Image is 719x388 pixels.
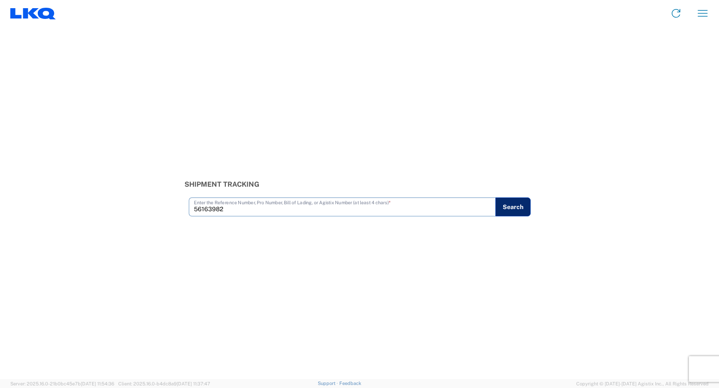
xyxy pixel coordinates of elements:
[81,381,114,386] span: [DATE] 11:54:36
[118,381,210,386] span: Client: 2025.16.0-b4dc8a9
[318,381,339,386] a: Support
[177,381,210,386] span: [DATE] 11:37:47
[576,380,709,388] span: Copyright © [DATE]-[DATE] Agistix Inc., All Rights Reserved
[339,381,361,386] a: Feedback
[184,180,535,188] h3: Shipment Tracking
[10,381,114,386] span: Server: 2025.16.0-21b0bc45e7b
[495,197,531,216] button: Search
